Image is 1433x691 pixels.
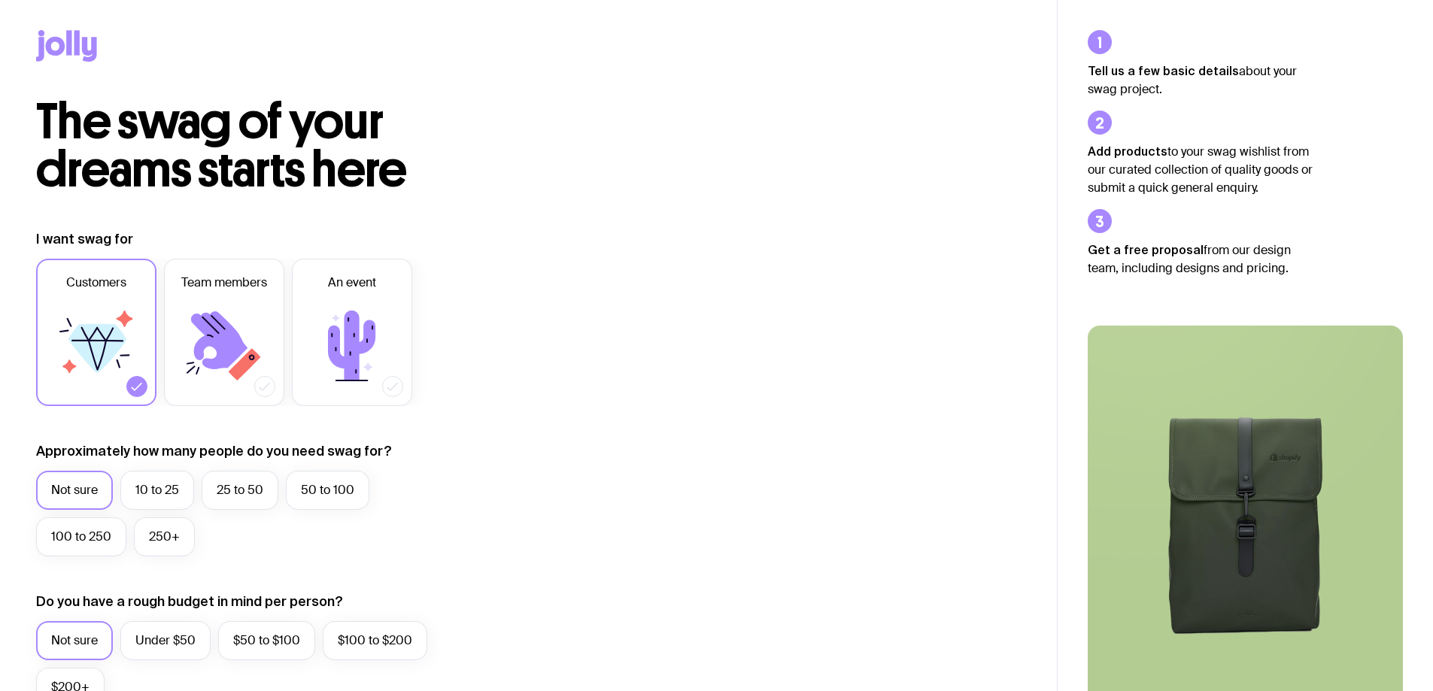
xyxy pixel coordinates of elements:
[1088,243,1204,256] strong: Get a free proposal
[120,471,194,510] label: 10 to 25
[328,274,376,292] span: An event
[36,517,126,556] label: 100 to 250
[1088,241,1313,277] p: from our design team, including designs and pricing.
[36,593,343,611] label: Do you have a rough budget in mind per person?
[120,621,211,660] label: Under $50
[1088,62,1313,98] p: about your swag project.
[1088,64,1239,77] strong: Tell us a few basic details
[36,442,392,460] label: Approximately how many people do you need swag for?
[134,517,195,556] label: 250+
[202,471,278,510] label: 25 to 50
[36,621,113,660] label: Not sure
[218,621,315,660] label: $50 to $100
[286,471,369,510] label: 50 to 100
[36,92,407,199] span: The swag of your dreams starts here
[36,471,113,510] label: Not sure
[323,621,427,660] label: $100 to $200
[36,230,133,248] label: I want swag for
[181,274,267,292] span: Team members
[1088,144,1167,158] strong: Add products
[66,274,126,292] span: Customers
[1088,142,1313,197] p: to your swag wishlist from our curated collection of quality goods or submit a quick general enqu...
